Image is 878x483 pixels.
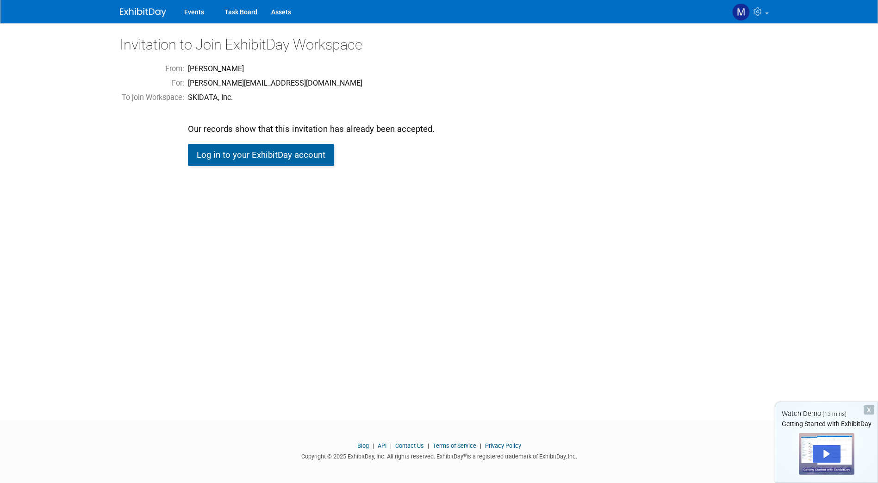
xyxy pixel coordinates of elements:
[357,442,369,449] a: Blog
[813,445,841,463] div: Play
[395,442,424,449] a: Contact Us
[463,452,467,458] sup: ®
[775,419,878,428] div: Getting Started with ExhibitDay
[186,62,436,76] td: [PERSON_NAME]
[120,62,186,76] td: From:
[188,107,435,135] div: Our records show that this invitation has already been accepted.
[425,442,431,449] span: |
[485,442,521,449] a: Privacy Policy
[186,91,436,105] td: SKIDATA, Inc.
[388,442,394,449] span: |
[732,3,750,21] img: Michael Ball
[864,405,874,415] div: Dismiss
[822,411,847,417] span: (13 mins)
[775,409,878,419] div: Watch Demo
[120,8,166,17] img: ExhibitDay
[478,442,484,449] span: |
[433,442,476,449] a: Terms of Service
[120,91,186,105] td: To join Workspace:
[120,76,186,91] td: For:
[120,37,759,53] h2: Invitation to Join ExhibitDay Workspace
[378,442,386,449] a: API
[186,76,436,91] td: [PERSON_NAME][EMAIL_ADDRESS][DOMAIN_NAME]
[188,144,334,166] a: Log in to your ExhibitDay account
[370,442,376,449] span: |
